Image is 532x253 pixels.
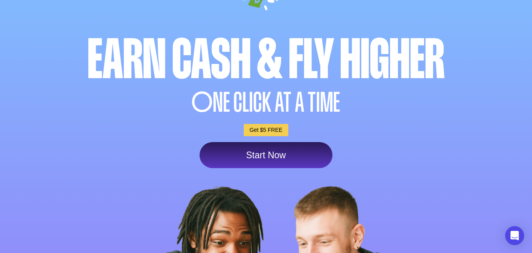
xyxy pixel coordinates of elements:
div: NE CLICK AT A TIME [41,89,492,116]
span: O [192,89,213,116]
div: Earn Cash & Fly higher [41,32,492,87]
a: Get $5 FREE [244,124,288,136]
a: Start Now [200,142,332,168]
div: Open Intercom Messenger [505,226,524,245]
